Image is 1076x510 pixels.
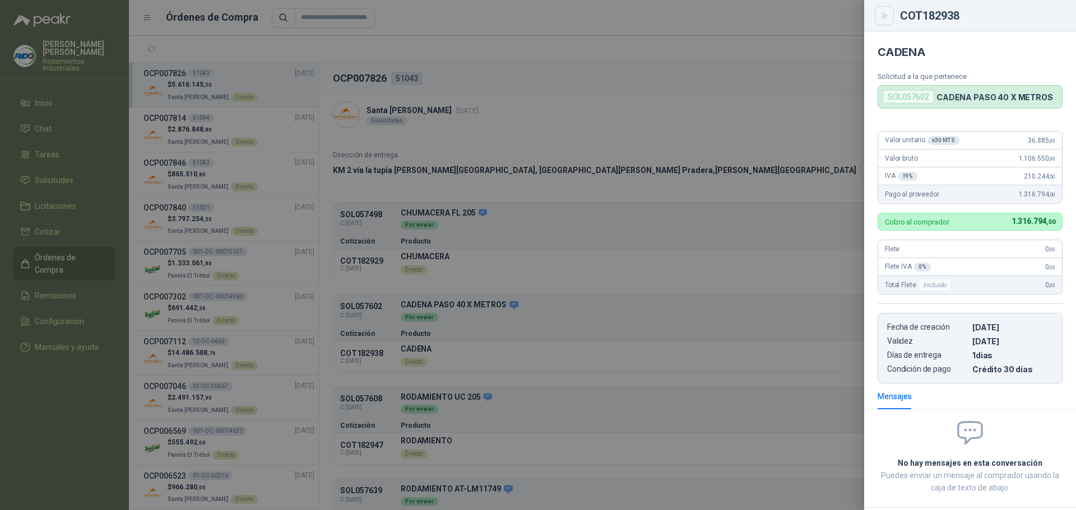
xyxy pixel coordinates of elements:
[878,45,1063,59] h4: CADENA
[1049,191,1055,198] span: ,50
[885,263,931,272] span: Flete IVA
[1019,190,1055,198] span: 1.316.794
[1049,264,1055,270] span: ,00
[914,263,931,272] div: 0 %
[927,136,959,145] div: x 30 MTS
[878,390,912,403] div: Mensajes
[1019,155,1055,162] span: 1.106.550
[936,92,1053,102] p: CADENA PASO 40 X METROS
[1049,156,1055,162] span: ,00
[1028,137,1055,144] span: 36.885
[878,72,1063,81] p: Solicitud a la que pertenece
[885,155,917,162] span: Valor bruto
[885,190,939,198] span: Pago al proveedor
[1049,138,1055,144] span: ,00
[898,172,918,181] div: 19 %
[1045,263,1055,271] span: 0
[1045,245,1055,253] span: 0
[972,322,1053,332] p: [DATE]
[1049,174,1055,180] span: ,50
[885,278,954,292] span: Total Flete
[887,322,968,332] p: Fecha de creación
[1045,281,1055,289] span: 0
[887,364,968,374] p: Condición de pago
[1049,246,1055,252] span: ,00
[885,172,917,181] span: IVA
[887,350,968,360] p: Días de entrega
[885,136,959,145] span: Valor unitario
[972,336,1053,346] p: [DATE]
[883,90,934,104] div: SOL057602
[878,9,891,22] button: Close
[885,245,899,253] span: Flete
[1046,218,1055,226] span: ,50
[878,469,1063,494] p: Puedes enviar un mensaje al comprador usando la caja de texto de abajo.
[885,218,949,226] p: Cobro al comprador
[972,364,1053,374] p: Crédito 30 días
[918,278,952,292] div: Incluido
[1049,282,1055,288] span: ,00
[1012,217,1055,226] span: 1.316.794
[900,10,1063,21] div: COT182938
[887,336,968,346] p: Validez
[1024,172,1055,180] span: 210.244
[878,457,1063,469] h2: No hay mensajes en esta conversación
[972,350,1053,360] p: 1 dias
